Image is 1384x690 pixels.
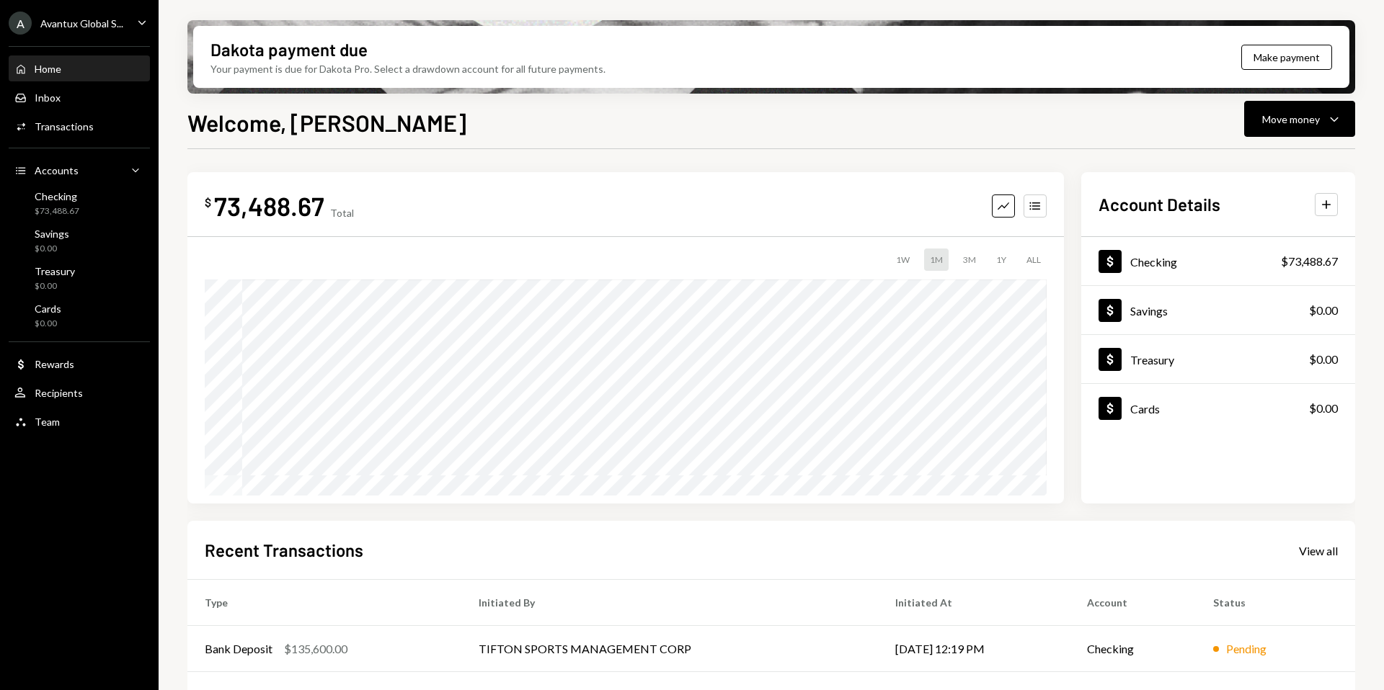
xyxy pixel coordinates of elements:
[35,63,61,75] div: Home
[210,61,605,76] div: Your payment is due for Dakota Pro. Select a drawdown account for all future payments.
[9,380,150,406] a: Recipients
[9,55,150,81] a: Home
[9,298,150,333] a: Cards$0.00
[35,358,74,370] div: Rewards
[924,248,949,271] div: 1M
[35,387,83,399] div: Recipients
[9,84,150,110] a: Inbox
[890,248,915,271] div: 1W
[35,416,60,428] div: Team
[187,108,466,137] h1: Welcome, [PERSON_NAME]
[1299,542,1338,558] a: View all
[9,261,150,295] a: Treasury$0.00
[1130,255,1177,269] div: Checking
[210,37,368,61] div: Dakota payment due
[35,228,69,240] div: Savings
[205,538,363,562] h2: Recent Transactions
[1130,402,1160,416] div: Cards
[878,626,1070,672] td: [DATE] 12:19 PM
[9,157,150,183] a: Accounts
[1070,626,1196,672] td: Checking
[205,640,272,658] div: Bank Deposit
[1309,400,1338,417] div: $0.00
[40,17,123,30] div: Avantux Global S...
[878,580,1070,626] th: Initiated At
[1021,248,1047,271] div: ALL
[1081,384,1355,432] a: Cards$0.00
[205,195,211,210] div: $
[1130,353,1174,367] div: Treasury
[9,113,150,139] a: Transactions
[35,243,69,255] div: $0.00
[214,189,324,222] div: 73,488.67
[1196,580,1355,626] th: Status
[1241,45,1332,70] button: Make payment
[35,190,79,202] div: Checking
[35,280,75,292] div: $0.00
[1309,351,1338,368] div: $0.00
[1081,286,1355,334] a: Savings$0.00
[1070,580,1196,626] th: Account
[1226,640,1267,658] div: Pending
[35,91,61,104] div: Inbox
[35,120,94,133] div: Transactions
[461,626,878,672] td: TIFTON SPORTS MANAGEMENT CORP
[9,12,32,35] div: A
[1281,253,1338,270] div: $73,488.67
[35,265,75,277] div: Treasury
[9,186,150,220] a: Checking$73,488.67
[284,640,347,658] div: $135,600.00
[35,164,79,176] div: Accounts
[1299,544,1338,558] div: View all
[330,207,354,219] div: Total
[9,408,150,434] a: Team
[1130,304,1168,318] div: Savings
[461,580,878,626] th: Initiated By
[9,223,150,258] a: Savings$0.00
[35,318,61,330] div: $0.00
[35,303,61,315] div: Cards
[957,248,982,271] div: 3M
[1081,237,1355,285] a: Checking$73,488.67
[1262,112,1320,127] div: Move money
[1244,101,1355,137] button: Move money
[1309,302,1338,319] div: $0.00
[187,580,461,626] th: Type
[1081,335,1355,383] a: Treasury$0.00
[35,205,79,218] div: $73,488.67
[9,351,150,377] a: Rewards
[1099,192,1220,216] h2: Account Details
[990,248,1012,271] div: 1Y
